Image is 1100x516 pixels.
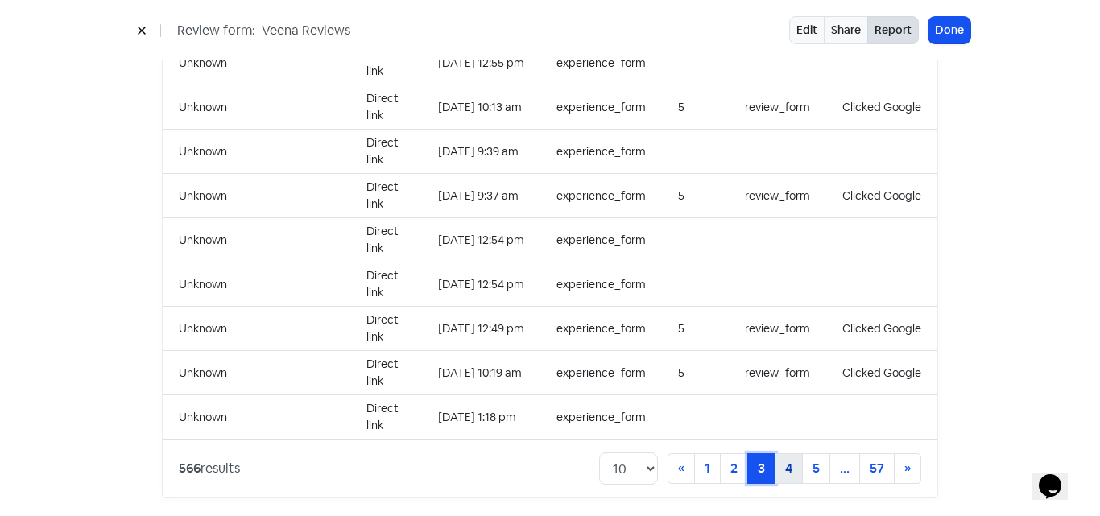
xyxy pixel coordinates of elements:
[422,85,540,130] td: [DATE] 10:13 am
[720,453,748,484] a: 2
[540,85,662,130] td: experience_form
[422,351,540,395] td: [DATE] 10:19 am
[826,174,937,218] td: Clicked Google
[729,85,826,130] td: review_form
[540,351,662,395] td: experience_form
[163,174,350,218] td: Unknown
[422,395,540,440] td: [DATE] 1:18 pm
[729,307,826,351] td: review_form
[826,307,937,351] td: Clicked Google
[422,130,540,174] td: [DATE] 9:39 am
[422,41,540,85] td: [DATE] 12:55 pm
[894,453,921,484] a: Next
[867,16,919,44] button: Report
[829,453,860,484] a: ...
[824,16,868,44] a: Share
[350,130,422,174] td: Direct link
[826,85,937,130] td: Clicked Google
[163,130,350,174] td: Unknown
[1032,452,1084,500] iframe: chat widget
[540,130,662,174] td: experience_form
[540,307,662,351] td: experience_form
[422,262,540,307] td: [DATE] 12:54 pm
[350,307,422,351] td: Direct link
[163,262,350,307] td: Unknown
[747,453,775,484] a: 3
[422,307,540,351] td: [DATE] 12:49 pm
[163,85,350,130] td: Unknown
[163,41,350,85] td: Unknown
[177,21,255,40] span: Review form:
[775,453,803,484] a: 4
[163,395,350,440] td: Unknown
[729,351,826,395] td: review_form
[904,460,911,477] span: »
[350,351,422,395] td: Direct link
[662,307,729,351] td: 5
[163,218,350,262] td: Unknown
[350,85,422,130] td: Direct link
[350,395,422,440] td: Direct link
[540,262,662,307] td: experience_form
[789,16,825,44] a: Edit
[350,262,422,307] td: Direct link
[729,174,826,218] td: review_form
[163,307,350,351] td: Unknown
[662,85,729,130] td: 5
[826,351,937,395] td: Clicked Google
[802,453,830,484] a: 5
[540,218,662,262] td: experience_form
[694,453,721,484] a: 1
[662,351,729,395] td: 5
[540,395,662,440] td: experience_form
[422,218,540,262] td: [DATE] 12:54 pm
[179,459,240,478] div: results
[859,453,895,484] a: 57
[540,41,662,85] td: experience_form
[350,218,422,262] td: Direct link
[928,17,970,43] button: Done
[678,460,684,477] span: «
[163,351,350,395] td: Unknown
[422,174,540,218] td: [DATE] 9:37 am
[350,174,422,218] td: Direct link
[179,460,201,477] strong: 566
[350,41,422,85] td: Direct link
[540,174,662,218] td: experience_form
[668,453,695,484] a: Previous
[662,174,729,218] td: 5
